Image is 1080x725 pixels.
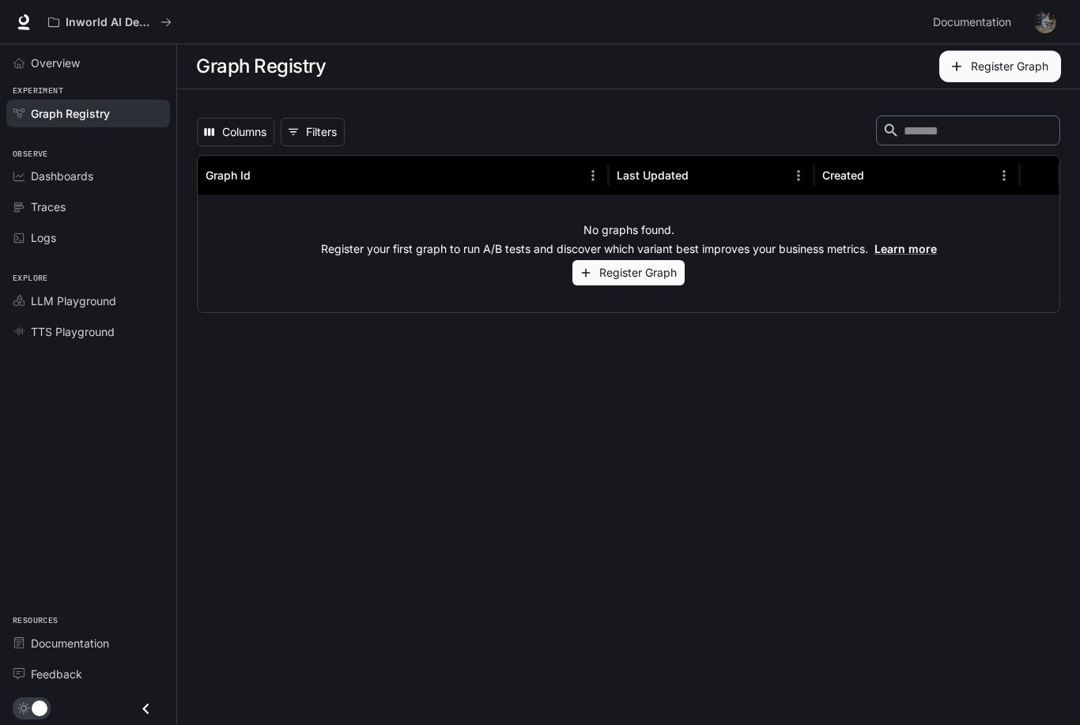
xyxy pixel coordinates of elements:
div: Created [822,168,864,182]
img: User avatar [1034,11,1056,33]
a: Documentation [6,629,170,657]
button: Select columns [197,118,274,146]
button: Sort [866,164,889,187]
a: LLM Playground [6,287,170,315]
p: Register your first graph to run A/B tests and discover which variant best improves your business... [321,241,937,257]
span: TTS Playground [31,323,115,340]
button: Sort [690,164,714,187]
span: Graph Registry [31,105,110,122]
div: Search [876,115,1060,149]
span: Traces [31,198,66,215]
button: All workspaces [41,6,179,38]
span: Documentation [31,635,109,651]
span: Overview [31,55,80,71]
div: Last Updated [617,168,689,182]
span: Feedback [31,666,82,682]
a: Documentation [927,6,1023,38]
a: Graph Registry [6,100,170,127]
h1: Graph Registry [196,51,326,82]
button: Menu [992,164,1016,187]
button: Sort [252,164,276,187]
button: Menu [787,164,810,187]
p: No graphs found. [583,222,674,238]
button: Register Graph [939,51,1061,82]
button: Menu [581,164,605,187]
a: Logs [6,224,170,251]
button: Show filters [281,118,345,146]
a: Traces [6,193,170,221]
span: Documentation [933,13,1011,32]
span: Logs [31,229,56,246]
span: LLM Playground [31,293,116,309]
button: User avatar [1029,6,1061,38]
a: Dashboards [6,162,170,190]
a: Feedback [6,660,170,688]
a: Learn more [874,242,937,255]
span: Dark mode toggle [32,699,47,716]
div: Graph Id [206,168,251,182]
button: Register Graph [572,260,685,286]
span: Dashboards [31,168,93,184]
p: Inworld AI Demos [66,16,154,29]
a: TTS Playground [6,318,170,346]
a: Overview [6,49,170,77]
button: Close drawer [128,693,164,725]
